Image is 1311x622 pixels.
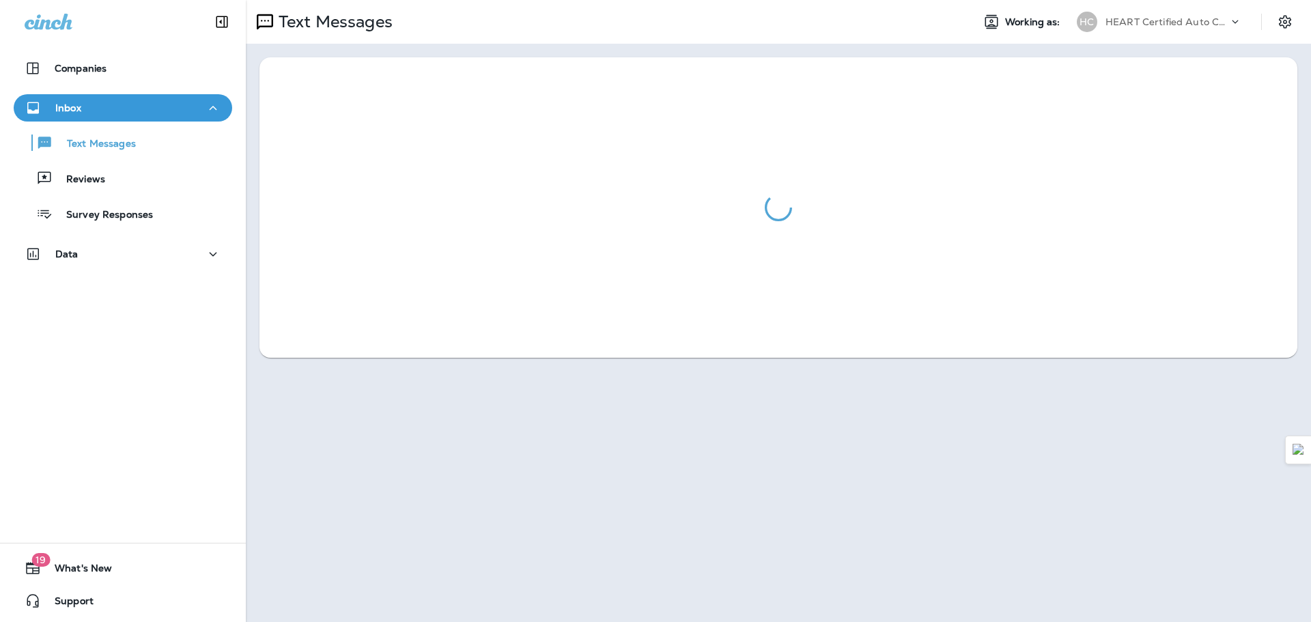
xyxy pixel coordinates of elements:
[1105,16,1228,27] p: HEART Certified Auto Care
[31,553,50,567] span: 19
[14,164,232,193] button: Reviews
[55,102,81,113] p: Inbox
[53,138,136,151] p: Text Messages
[41,563,112,579] span: What's New
[1005,16,1063,28] span: Working as:
[1293,444,1305,456] img: Detect Auto
[14,587,232,614] button: Support
[14,94,232,122] button: Inbox
[14,128,232,157] button: Text Messages
[14,240,232,268] button: Data
[203,8,241,36] button: Collapse Sidebar
[53,209,153,222] p: Survey Responses
[1077,12,1097,32] div: HC
[273,12,393,32] p: Text Messages
[14,199,232,228] button: Survey Responses
[14,554,232,582] button: 19What's New
[41,595,94,612] span: Support
[55,249,79,259] p: Data
[1273,10,1297,34] button: Settings
[55,63,107,74] p: Companies
[53,173,105,186] p: Reviews
[14,55,232,82] button: Companies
